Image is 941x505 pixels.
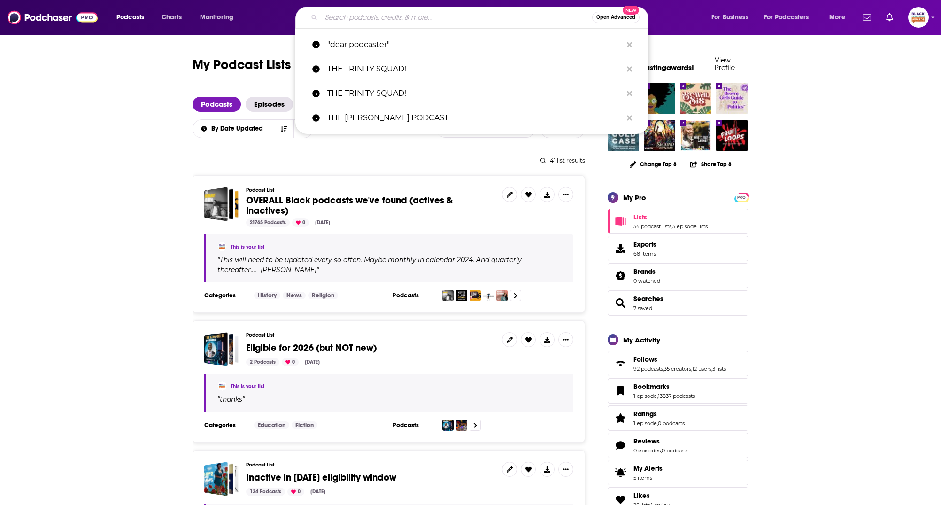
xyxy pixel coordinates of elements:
[496,290,508,301] img: Healing & Becoming
[110,10,156,25] button: open menu
[246,472,396,483] span: Inactive in [DATE] eligibility window
[292,421,317,429] a: Fiction
[254,292,280,299] a: History
[246,358,279,366] div: 2 Podcasts
[211,125,266,132] span: By Date Updated
[204,421,247,429] h3: Categories
[633,410,657,418] span: Ratings
[662,447,688,454] a: 0 podcasts
[200,11,233,24] span: Monitoring
[217,256,522,274] span: This will need to be updated every so often. Maybe monthly in calendar 2024. And quarterly therea...
[633,420,657,427] a: 1 episode
[624,158,682,170] button: Change Top 8
[217,381,227,391] a: blackpodcastingawards
[690,155,732,173] button: Share Top 8
[231,383,264,389] a: This is your list
[633,382,695,391] a: Bookmarks
[716,83,748,114] img: The Brown Girls Guide to Politics
[608,120,639,151] img: Ice Cold Case
[307,488,329,496] div: [DATE]
[246,97,293,112] a: Episodes
[246,462,494,468] h3: Podcast List
[217,242,227,251] img: blackpodcastingawards
[558,332,573,347] button: Show More Button
[692,365,711,372] a: 12 users
[715,55,735,72] a: View Profile
[116,11,144,24] span: Podcasts
[633,355,726,364] a: Follows
[633,240,656,249] span: Exports
[193,157,585,164] div: 41 list results
[633,393,657,399] a: 1 episode
[663,365,664,372] span: ,
[680,120,711,151] img: What's Ray Saying?
[596,15,635,20] span: Open Advanced
[204,187,239,221] a: OVERALL Black podcasts we've found (actives & inactives)
[193,125,274,132] button: open menu
[608,55,694,72] a: Welcome blackpodcastingawards!
[644,83,675,114] a: Stitch Please
[633,382,670,391] span: Bookmarks
[658,420,685,427] a: 0 podcasts
[283,292,306,299] a: News
[592,12,640,23] button: Open AdvancedNew
[246,218,290,227] div: 21765 Podcasts
[736,193,747,200] a: PRO
[644,120,675,151] img: Second Sunday
[442,420,454,431] img: THE KING OBED PODCAST
[611,215,630,228] a: Lists
[393,292,435,299] h3: Podcasts
[633,295,663,303] a: Searches
[633,464,663,473] span: My Alerts
[217,256,522,274] span: " "
[246,488,285,496] div: 134 Podcasts
[193,56,291,74] h1: My Podcast Lists
[311,218,334,227] div: [DATE]
[442,290,454,301] img: The Humanity Archive
[327,106,622,130] p: THE KING OBED PODCAST
[327,57,622,81] p: THE TRINITY SQUAD!
[716,120,748,151] a: Fruitloops: Serial Killers of Color
[633,223,671,230] a: 34 podcast lists
[558,187,573,202] button: Show More Button
[882,9,897,25] a: Show notifications dropdown
[633,447,661,454] a: 0 episodes
[633,437,660,445] span: Reviews
[558,462,573,477] button: Show More Button
[611,357,630,370] a: Follows
[204,332,239,366] a: Eligible for 2026 (but NOT new)
[292,218,309,227] div: 0
[658,393,695,399] a: 13837 podcasts
[274,120,293,138] button: Sort Direction
[661,447,662,454] span: ,
[608,378,748,404] span: Bookmarks
[456,420,467,431] img: THE TRINITY SQUAD!
[155,10,187,25] a: Charts
[633,213,647,221] span: Lists
[758,10,823,25] button: open menu
[295,81,648,106] a: THE TRINITY SQUAD!
[293,120,313,138] button: open menu
[162,11,182,24] span: Charts
[633,267,656,276] span: Brands
[664,365,691,372] a: 35 creators
[633,491,671,500] a: Likes
[608,209,748,234] span: Lists
[680,83,711,114] img: Be Well Sis: The Podcast
[204,292,247,299] h3: Categories
[321,10,592,25] input: Search podcasts, credits, & more...
[608,290,748,316] span: Searches
[193,10,246,25] button: open menu
[295,32,648,57] a: "dear podcaster"
[633,250,656,257] span: 68 items
[633,474,663,481] span: 5 items
[611,296,630,310] a: Searches
[736,194,747,201] span: PRO
[859,9,875,25] a: Show notifications dropdown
